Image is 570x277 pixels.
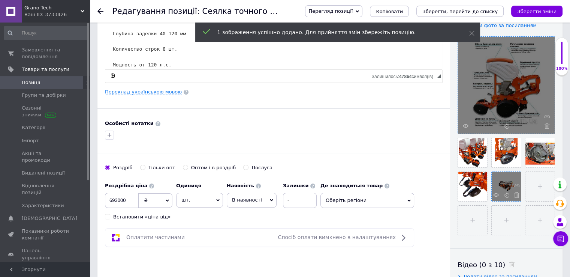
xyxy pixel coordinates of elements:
span: Відео (0 з 10) [458,261,505,269]
div: Роздріб [113,164,133,171]
span: Оплатити частинами [126,234,185,240]
span: [DEMOGRAPHIC_DATA] [22,215,77,222]
span: ₴ [144,197,148,203]
div: Ваш ID: 3733426 [24,11,90,18]
span: 47864 [399,74,411,79]
button: Зберегти зміни [511,6,563,17]
div: 100% [556,66,568,71]
button: Зберегти, перейти до списку [416,6,504,17]
span: Потягніть для зміни розмірів [437,74,441,78]
i: Зберегти зміни [517,9,557,14]
span: Позиції [22,79,40,86]
span: шт. [176,193,223,207]
button: Чат з покупцем [553,231,568,246]
span: Панель управління [22,247,69,261]
div: Послуга [251,164,272,171]
input: 0 [105,193,139,208]
b: Одиниця [176,183,201,188]
div: Кiлькiсть символiв [372,72,437,79]
input: - [283,193,317,208]
span: Характеристики [22,202,64,209]
span: В наявності [232,197,262,203]
b: Де знаходиться товар [320,183,383,188]
span: Групи та добірки [22,92,66,99]
div: Оптом і в роздріб [191,164,236,171]
span: Grano Tech [24,5,81,11]
span: Імпорт [22,137,39,144]
span: Замовлення та повідомлення [22,47,69,60]
span: Спосіб оплати вимкнено в налаштуваннях [278,234,396,240]
span: Акції та промокоди [22,150,69,164]
a: Зробити резервну копію зараз [109,71,117,80]
span: Оберіть регіони [320,193,414,208]
b: Наявність [227,183,254,188]
span: Сезонні знижки [22,105,69,118]
b: Роздрібна ціна [105,183,147,188]
input: Пошук [4,26,88,40]
span: Категорії [22,124,45,131]
pre: Производительность 2-5,04 Га/час Рабочая скорость 3,6-9 км/час Масса 2200 кг Глубина заделки 40-1... [7,8,329,109]
span: Відновлення позицій [22,182,69,196]
div: 1 зображення успішно додано. Для прийняття змін збережіть позицію. [217,29,450,36]
div: Повернутися назад [97,8,103,14]
span: Додати фото за посиланням [463,23,537,28]
i: Зберегти, перейти до списку [422,9,498,14]
span: Перегляд позиції [308,8,353,14]
span: Показники роботи компанії [22,228,69,241]
span: Товари та послуги [22,66,69,73]
span: Копіювати [376,9,403,14]
span: Видалені позиції [22,170,65,176]
b: Залишки [283,183,308,188]
div: Тільки опт [148,164,175,171]
div: Встановити «ціна від» [113,214,171,220]
a: Переклад українською мовою [105,89,182,95]
b: Особисті нотатки [105,120,154,126]
div: 100% Якість заповнення [555,38,568,75]
button: Копіювати [370,6,409,17]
